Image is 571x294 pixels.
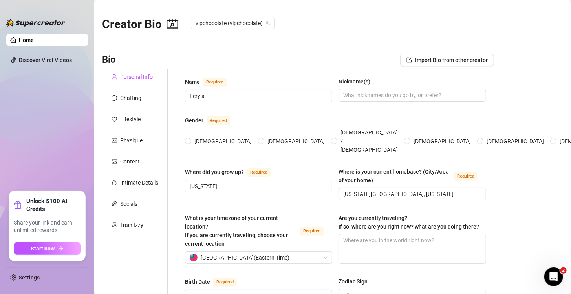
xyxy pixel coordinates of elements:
[339,77,370,86] div: Nickname(s)
[415,57,488,63] span: Import Bio from other creator
[213,278,237,287] span: Required
[203,78,227,87] span: Required
[190,182,326,191] input: Where did you grow up?
[339,277,368,286] div: Zodiac Sign
[201,252,289,263] span: [GEOGRAPHIC_DATA] ( Eastern Time )
[112,159,117,164] span: picture
[343,91,479,100] input: Nickname(s)
[120,73,153,81] div: Personal Info
[58,246,64,251] span: arrow-right
[31,245,55,252] span: Start now
[185,77,235,87] label: Name
[300,227,324,236] span: Required
[185,215,288,247] span: What is your timezone of your current location? If you are currently traveling, choose your curre...
[19,37,34,43] a: Home
[120,136,143,145] div: Physique
[264,137,328,145] span: [DEMOGRAPHIC_DATA]
[167,18,178,30] span: contacts
[400,54,494,66] button: Import Bio from other creator
[120,221,143,229] div: Train Izzy
[120,178,158,187] div: Intimate Details
[112,180,117,185] span: fire
[14,201,22,209] span: gift
[343,190,479,198] input: Where is your current homebase? (City/Area of your home)
[120,200,137,208] div: Socials
[185,116,239,125] label: Gender
[26,197,81,213] strong: Unlock $100 AI Credits
[185,278,210,286] div: Birth Date
[247,168,271,177] span: Required
[112,222,117,228] span: experiment
[120,157,140,166] div: Content
[102,17,178,32] h2: Creator Bio
[19,274,40,281] a: Settings
[265,21,270,25] span: team
[120,115,141,123] div: Lifestyle
[102,54,116,66] h3: Bio
[196,17,270,29] span: vipchocolate (vipchocolate)
[339,167,450,185] div: Where is your current homebase? (City/Area of your home)
[560,267,567,274] span: 2
[410,137,474,145] span: [DEMOGRAPHIC_DATA]
[112,116,117,122] span: heart
[544,267,563,286] iframe: Intercom live chat
[112,95,117,101] span: message
[185,167,279,177] label: Where did you grow up?
[19,57,72,63] a: Discover Viral Videos
[454,172,478,181] span: Required
[185,78,200,86] div: Name
[185,277,245,287] label: Birth Date
[406,57,412,63] span: import
[339,167,486,185] label: Where is your current homebase? (City/Area of your home)
[185,116,203,125] div: Gender
[339,277,373,286] label: Zodiac Sign
[120,94,141,102] div: Chatting
[339,77,376,86] label: Nickname(s)
[6,19,65,27] img: logo-BBDzfeDw.svg
[185,168,244,176] div: Where did you grow up?
[112,74,117,80] span: user
[191,137,255,145] span: [DEMOGRAPHIC_DATA]
[14,219,81,234] span: Share your link and earn unlimited rewards
[14,242,81,255] button: Start nowarrow-right
[112,138,117,143] span: idcard
[112,201,117,207] span: link
[483,137,547,145] span: [DEMOGRAPHIC_DATA]
[339,215,479,230] span: Are you currently traveling? If so, where are you right now? what are you doing there?
[207,116,230,125] span: Required
[337,128,401,154] span: [DEMOGRAPHIC_DATA] / [DEMOGRAPHIC_DATA]
[190,254,198,261] img: us
[190,92,326,100] input: Name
